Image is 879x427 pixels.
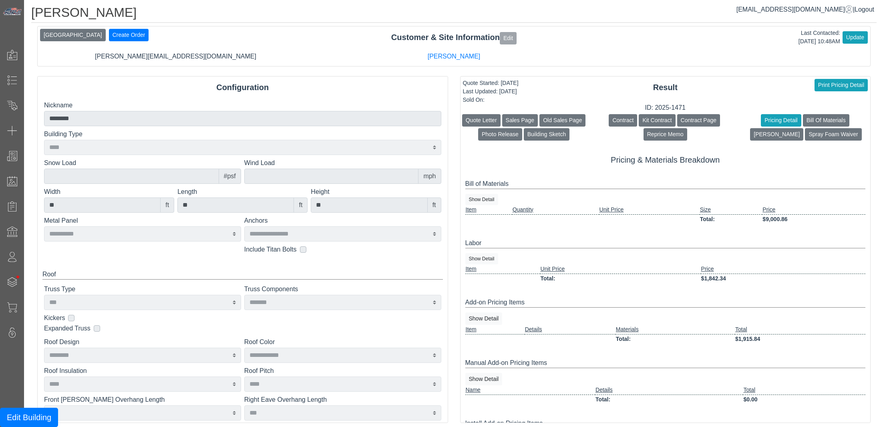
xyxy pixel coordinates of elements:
div: Quote Started: [DATE] [463,79,519,87]
td: Total: [616,334,735,344]
td: $1,842.34 [701,274,865,283]
label: Metal Panel [44,216,241,226]
img: Metals Direct Inc Logo [2,7,22,16]
button: [PERSON_NAME] [750,128,803,141]
td: Unit Price [540,264,701,274]
label: Kickers [44,313,65,323]
button: Kit Contract [639,114,675,127]
div: Bill of Materials [465,179,866,189]
button: Bill Of Materials [803,114,849,127]
button: Contract [609,114,637,127]
label: Length [177,187,308,197]
label: Expanded Truss [44,324,91,333]
td: Total: [700,214,762,224]
div: Add-on Pricing Items [465,298,866,308]
h1: [PERSON_NAME] [31,5,877,23]
div: ft [160,197,174,213]
label: Include Titan Bolts [244,245,297,254]
td: Item [465,205,512,215]
label: Roof Color [244,337,441,347]
button: [GEOGRAPHIC_DATA] [40,29,106,41]
a: [PERSON_NAME] [428,53,481,60]
label: Building Type [44,129,441,139]
label: Wind Load [244,158,441,168]
td: Details [595,385,743,395]
label: Truss Type [44,284,241,294]
button: Update [843,31,868,44]
label: Height [311,187,441,197]
div: Labor [465,238,866,248]
td: Price [762,205,865,215]
button: Edit [500,32,517,44]
td: Unit Price [599,205,700,215]
td: Details [525,325,616,334]
div: Last Updated: [DATE] [463,87,519,96]
div: mph [418,169,441,184]
button: Print Pricing Detail [815,79,868,91]
label: Front [PERSON_NAME] Overhang Length [44,395,241,405]
div: Configuration [38,81,448,93]
td: Total: [595,395,743,404]
label: Truss Components [244,284,441,294]
div: ft [427,197,441,213]
button: Show Detail [465,253,498,264]
td: Materials [616,325,735,334]
div: | [736,5,874,14]
td: Total [743,385,865,395]
button: Reprice Memo [644,128,687,141]
button: Pricing Detail [761,114,801,127]
div: Roof [42,270,443,280]
td: $9,000.86 [762,214,865,224]
button: Photo Release [478,128,522,141]
label: Width [44,187,174,197]
td: $0.00 [743,395,865,404]
button: Contract Page [677,114,720,127]
label: Snow Load [44,158,241,168]
button: Building Sketch [524,128,570,141]
div: Manual Add-on Pricing Items [465,358,866,368]
div: ft [294,197,308,213]
button: Quote Letter [462,114,501,127]
label: Roof Pitch [244,366,441,376]
td: Total [735,325,865,334]
button: Show Detail [465,312,503,325]
td: Total: [540,274,701,283]
td: Item [465,325,525,334]
label: Roof Insulation [44,366,241,376]
button: Show Detail [465,194,498,205]
div: [PERSON_NAME][EMAIL_ADDRESS][DOMAIN_NAME] [36,52,315,61]
label: Roof Design [44,337,241,347]
button: Spray Foam Waiver [805,128,861,141]
td: Item [465,264,540,274]
div: ID: 2025-1471 [461,103,871,113]
td: Price [701,264,865,274]
label: Nickname [44,101,441,110]
label: Right Eave Overhang Length [244,395,441,405]
button: Sales Page [502,114,538,127]
div: Last Contacted: [DATE] 10:48AM [799,29,840,46]
button: Old Sales Page [539,114,585,127]
td: Size [700,205,762,215]
button: Show Detail [465,373,503,385]
div: #psf [219,169,241,184]
a: [EMAIL_ADDRESS][DOMAIN_NAME] [736,6,853,13]
button: Create Order [109,29,149,41]
span: • [8,264,28,290]
td: Name [465,385,595,395]
div: Customer & Site Information [38,31,870,44]
div: Sold On: [463,96,519,104]
td: $1,915.84 [735,334,865,344]
span: Logout [855,6,874,13]
div: Result [461,81,871,93]
td: Quantity [512,205,599,215]
label: Anchors [244,216,441,226]
h5: Pricing & Materials Breakdown [465,155,866,165]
